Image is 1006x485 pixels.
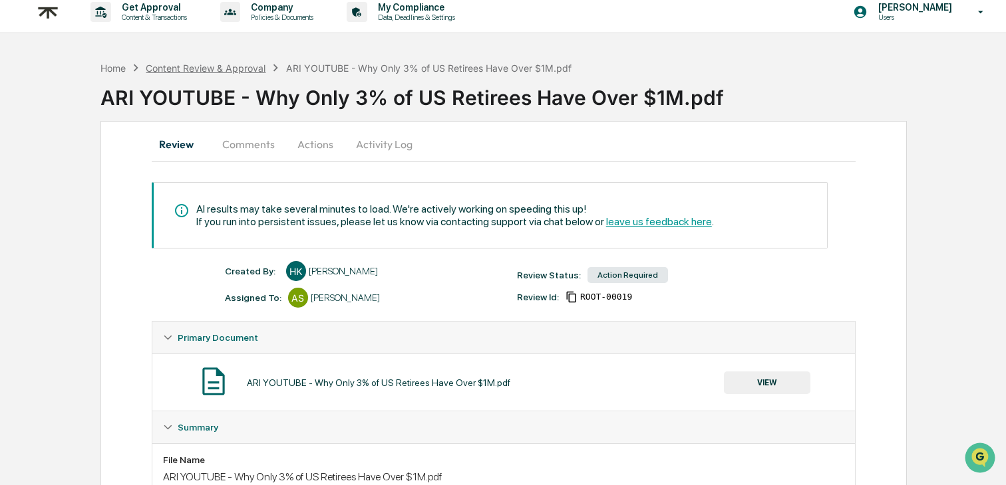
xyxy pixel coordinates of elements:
span: Preclearance [27,167,86,181]
div: Content Review & Approval [146,62,265,74]
a: 🔎Data Lookup [8,187,89,211]
div: AS [288,288,308,308]
div: Assigned To: [225,292,281,303]
div: If you run into persistent issues, please let us know via contacting support via chat below or . [196,215,714,228]
div: File Name [163,454,844,465]
p: My Compliance [367,2,462,13]
div: [PERSON_NAME] [311,292,380,303]
div: HK [286,261,306,281]
a: Powered byPylon [94,225,161,235]
div: Home [100,62,126,74]
div: ARI YOUTUBE - Why Only 3% of US Retirees Have Over $1M.pdf [163,470,844,483]
p: Policies & Documents [240,13,320,22]
iframe: Open customer support [963,441,999,477]
div: Action Required [587,267,668,283]
div: [PERSON_NAME] [309,266,378,276]
p: Users [868,13,959,22]
div: ARI YOUTUBE - Why Only 3% of US Retirees Have Over $1M.pdf [286,62,572,74]
div: Summary [152,411,855,443]
button: Actions [285,128,345,160]
span: 1ba40525-3022-4217-a3ab-91c9d717bfc6 [580,292,632,302]
p: How can we help? [13,28,242,49]
div: Start new chat [45,102,218,115]
div: 🔎 [13,194,24,205]
div: We're available if you need us! [45,115,168,126]
button: Review [152,128,212,160]
p: Data, Deadlines & Settings [367,13,462,22]
button: Activity Log [345,128,423,160]
a: 🗄️Attestations [91,162,170,186]
span: Summary [178,422,218,433]
img: Document Icon [197,365,230,398]
p: Get Approval [111,2,194,13]
div: secondary tabs example [152,128,856,160]
div: ARI YOUTUBE - Why Only 3% of US Retirees Have Over $1M.pdf [100,75,1006,110]
div: 🗄️ [96,169,107,179]
button: Comments [212,128,285,160]
p: Content & Transactions [111,13,194,22]
div: Created By: ‎ ‎ [225,266,279,276]
div: 🖐️ [13,169,24,179]
img: 1746055101610-c473b297-6a78-478c-a979-82029cc54cd1 [13,102,37,126]
div: Review Status: [517,270,581,280]
span: Data Lookup [27,193,84,206]
button: Start new chat [226,106,242,122]
div: Primary Document [152,322,855,353]
div: Primary Document [152,353,855,411]
span: Primary Document [178,332,258,343]
span: Pylon [132,225,161,235]
a: 🖐️Preclearance [8,162,91,186]
button: VIEW [724,371,810,394]
span: Attestations [110,167,165,181]
div: AI results may take several minutes to load. We're actively working on speeding this up! [196,203,714,215]
div: Review Id: [517,292,559,302]
p: Company [240,2,320,13]
span: leave us feedback here [606,215,712,228]
p: [PERSON_NAME] [868,2,959,13]
div: ARI YOUTUBE - Why Only 3% of US Retirees Have Over $1M.pdf [247,377,510,388]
